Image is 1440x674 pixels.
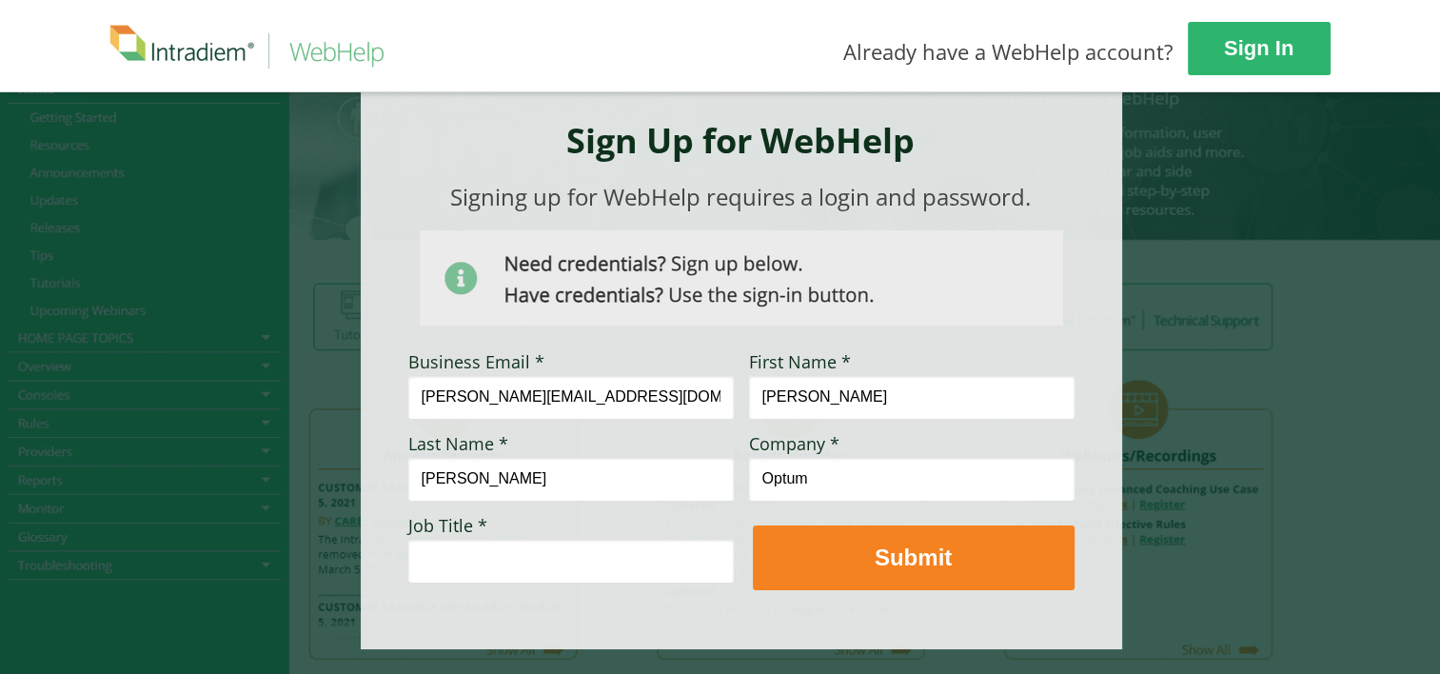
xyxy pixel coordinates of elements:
a: Sign In [1188,22,1331,75]
button: Submit [753,525,1075,590]
strong: Sign In [1224,36,1293,60]
span: Already have a WebHelp account? [843,37,1174,66]
strong: Sign Up for WebHelp [566,117,915,164]
span: Company * [749,432,839,455]
span: First Name * [749,350,851,373]
img: Need Credentials? Sign up below. Have Credentials? Use the sign-in button. [420,230,1063,326]
span: Business Email * [408,350,544,373]
span: Signing up for WebHelp requires a login and password. [450,181,1031,212]
strong: Submit [875,545,952,570]
span: Job Title * [408,514,487,537]
span: Last Name * [408,432,508,455]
